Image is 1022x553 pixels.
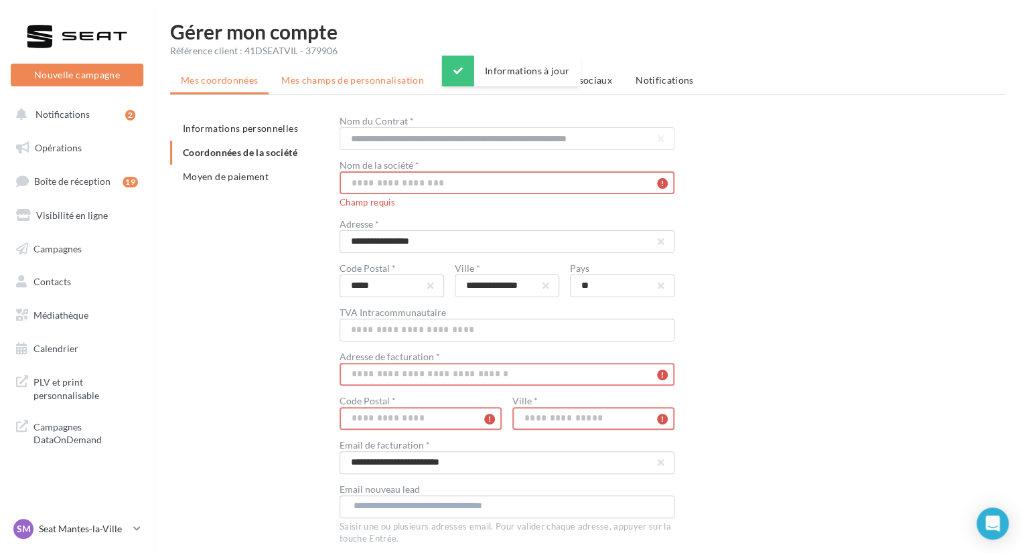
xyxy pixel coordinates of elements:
[183,171,269,182] span: Moyen de paiement
[340,352,674,362] div: Adresse de facturation *
[636,74,694,86] span: Notifications
[8,412,146,452] a: Campagnes DataOnDemand
[8,202,146,230] a: Visibilité en ligne
[8,100,141,129] button: Notifications 2
[570,264,674,273] div: Pays
[35,108,90,120] span: Notifications
[33,309,88,321] span: Médiathèque
[340,161,674,170] div: Nom de la société *
[170,21,1006,42] h1: Gérer mon compte
[340,194,674,209] div: Champ requis
[281,74,424,86] span: Mes champs de personnalisation
[340,518,674,545] div: Saisir une ou plusieurs adresses email. Pour valider chaque adresse, appuyer sur la touche Entrée.
[8,335,146,363] a: Calendrier
[340,116,674,126] div: Nom du Contrat *
[340,220,674,229] div: Adresse *
[33,276,71,287] span: Contacts
[17,522,31,536] span: SM
[35,142,82,153] span: Opérations
[11,516,143,542] a: SM Seat Mantes-la-Ville
[183,123,298,134] span: Informations personnelles
[976,507,1009,540] div: Open Intercom Messenger
[123,177,138,187] div: 19
[512,396,674,406] div: Ville *
[8,167,146,195] a: Boîte de réception19
[33,373,138,402] span: PLV et print personnalisable
[125,110,135,121] div: 2
[36,210,108,221] span: Visibilité en ligne
[340,485,674,494] div: Email nouveau lead
[34,175,111,187] span: Boîte de réception
[8,235,146,263] a: Campagnes
[8,268,146,296] a: Contacts
[340,264,444,273] div: Code Postal *
[340,396,502,406] div: Code Postal *
[455,264,559,273] div: Ville *
[8,134,146,162] a: Opérations
[11,64,143,86] button: Nouvelle campagne
[8,301,146,329] a: Médiathèque
[39,522,128,536] p: Seat Mantes-la-Ville
[340,308,674,317] div: TVA Intracommunautaire
[8,368,146,407] a: PLV et print personnalisable
[170,44,1006,58] div: Référence client : 41DSEATVIL - 379906
[340,441,674,450] div: Email de facturation *
[442,56,581,86] div: Informations à jour
[33,242,82,254] span: Campagnes
[33,343,78,354] span: Calendrier
[33,418,138,447] span: Campagnes DataOnDemand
